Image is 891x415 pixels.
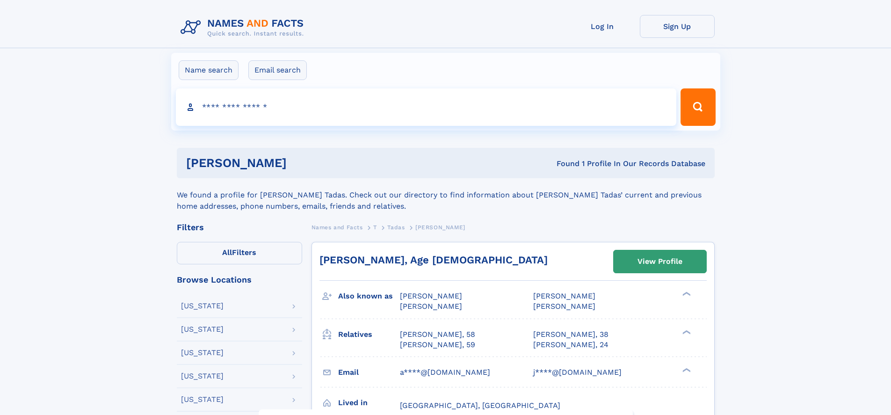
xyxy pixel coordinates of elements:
[176,88,677,126] input: search input
[533,340,608,350] a: [PERSON_NAME], 24
[248,60,307,80] label: Email search
[387,224,405,231] span: Tadas
[181,349,224,357] div: [US_STATE]
[680,291,691,297] div: ❯
[177,15,311,40] img: Logo Names and Facts
[311,221,363,233] a: Names and Facts
[181,372,224,380] div: [US_STATE]
[637,251,682,272] div: View Profile
[415,224,465,231] span: [PERSON_NAME]
[177,178,715,212] div: We found a profile for [PERSON_NAME] Tadas. Check out our directory to find information about [PE...
[338,288,400,304] h3: Also known as
[680,329,691,335] div: ❯
[177,276,302,284] div: Browse Locations
[177,223,302,232] div: Filters
[222,248,232,257] span: All
[400,291,462,300] span: [PERSON_NAME]
[319,254,548,266] a: [PERSON_NAME], Age [DEMOGRAPHIC_DATA]
[181,302,224,310] div: [US_STATE]
[338,395,400,411] h3: Lived in
[181,326,224,333] div: [US_STATE]
[680,367,691,373] div: ❯
[533,291,595,300] span: [PERSON_NAME]
[681,88,715,126] button: Search Button
[373,224,377,231] span: T
[400,340,475,350] a: [PERSON_NAME], 59
[338,364,400,380] h3: Email
[373,221,377,233] a: T
[640,15,715,38] a: Sign Up
[421,159,705,169] div: Found 1 Profile In Our Records Database
[614,250,706,273] a: View Profile
[177,242,302,264] label: Filters
[338,327,400,342] h3: Relatives
[186,157,422,169] h1: [PERSON_NAME]
[565,15,640,38] a: Log In
[400,401,560,410] span: [GEOGRAPHIC_DATA], [GEOGRAPHIC_DATA]
[400,302,462,311] span: [PERSON_NAME]
[181,396,224,403] div: [US_STATE]
[387,221,405,233] a: Tadas
[533,329,608,340] a: [PERSON_NAME], 38
[533,302,595,311] span: [PERSON_NAME]
[179,60,239,80] label: Name search
[400,329,475,340] a: [PERSON_NAME], 58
